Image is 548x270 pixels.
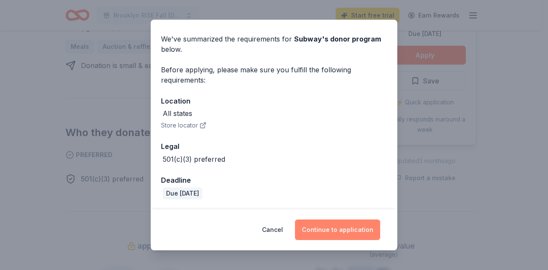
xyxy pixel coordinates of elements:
[161,141,387,152] div: Legal
[163,187,203,199] div: Due [DATE]
[262,220,283,240] button: Cancel
[161,95,387,107] div: Location
[161,175,387,186] div: Deadline
[163,108,192,119] div: All states
[161,65,387,85] div: Before applying, please make sure you fulfill the following requirements:
[161,34,387,54] div: We've summarized the requirements for below.
[294,35,381,43] span: Subway 's donor program
[161,120,206,131] button: Store locator
[163,154,225,164] div: 501(c)(3) preferred
[295,220,380,240] button: Continue to application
